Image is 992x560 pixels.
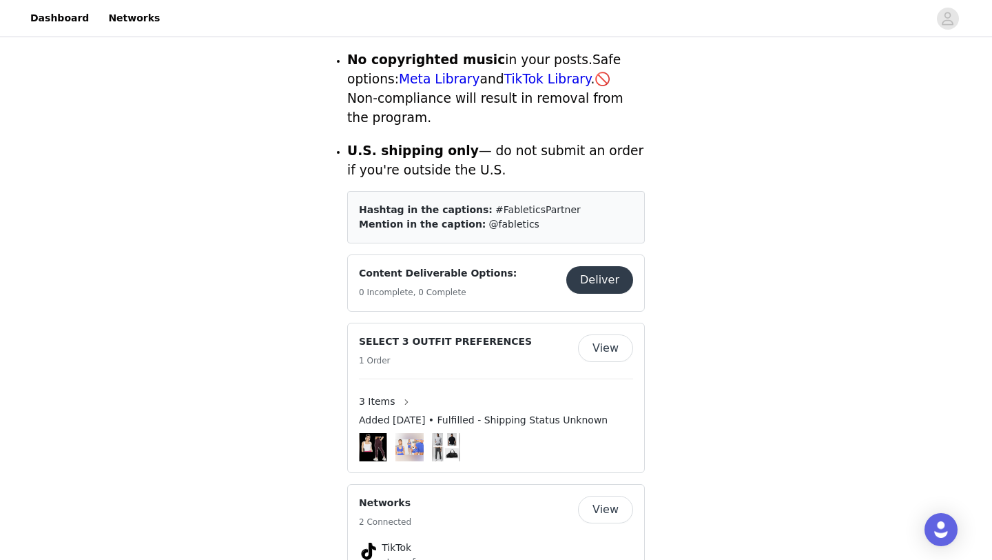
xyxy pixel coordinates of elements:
[22,3,97,34] a: Dashboard
[924,513,958,546] div: Open Intercom Messenger
[399,72,480,86] a: Meta Library
[382,541,610,555] h4: TikTok
[359,496,411,510] h4: Networks
[359,219,486,230] span: Mention in the caption:
[359,334,532,349] h4: SELECT 3 OUTFIT PREFERENCES
[359,430,387,465] img: Image Background Blur
[941,8,954,30] div: avatar
[578,334,633,362] button: View
[347,254,645,312] div: Content Deliverable Options:
[347,52,592,67] span: in your posts.
[566,266,633,294] button: Deliver
[100,3,168,34] a: Networks
[489,219,539,230] span: @fabletics
[504,72,591,86] a: TikTok Library
[495,204,581,215] span: #FableticsPartner
[395,439,424,454] img: #5 OUTFIT
[578,496,633,523] button: View
[359,286,517,299] h5: 0 Incomplete, 0 Complete
[347,143,643,177] span: — do not submit an order if you're outside the U.S.
[359,413,608,428] span: Added [DATE] • Fulfilled - Shipping Status Unknown
[360,433,386,461] img: #1 OUTFIT
[347,323,645,473] div: SELECT 3 OUTFIT PREFERENCES
[359,516,411,528] h5: 2 Connected
[432,430,460,465] img: Image Background Blur
[347,72,623,125] span: 🚫 Non-compliance will result in removal from the program.
[347,52,505,67] strong: No copyrighted music
[347,143,479,158] strong: U.S. shipping only
[433,433,458,461] img: #14 FLM
[359,354,532,367] h5: 1 Order
[359,266,517,281] h4: Content Deliverable Options:
[359,204,493,215] span: Hashtag in the captions:
[359,394,395,409] span: 3 Items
